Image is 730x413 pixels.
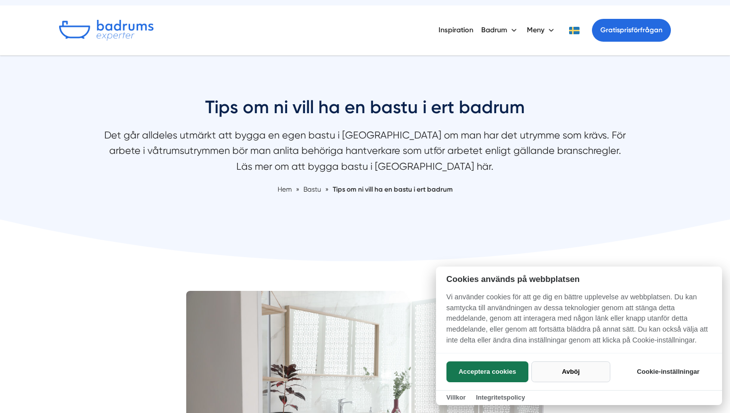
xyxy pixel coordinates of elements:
button: Avböj [531,361,610,382]
button: Cookie-inställningar [625,361,712,382]
a: Integritetspolicy [476,394,525,401]
a: Villkor [446,394,466,401]
p: Vi använder cookies för att ge dig en bättre upplevelse av webbplatsen. Du kan samtycka till anvä... [436,292,722,352]
h2: Cookies används på webbplatsen [436,275,722,284]
button: Acceptera cookies [446,361,528,382]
